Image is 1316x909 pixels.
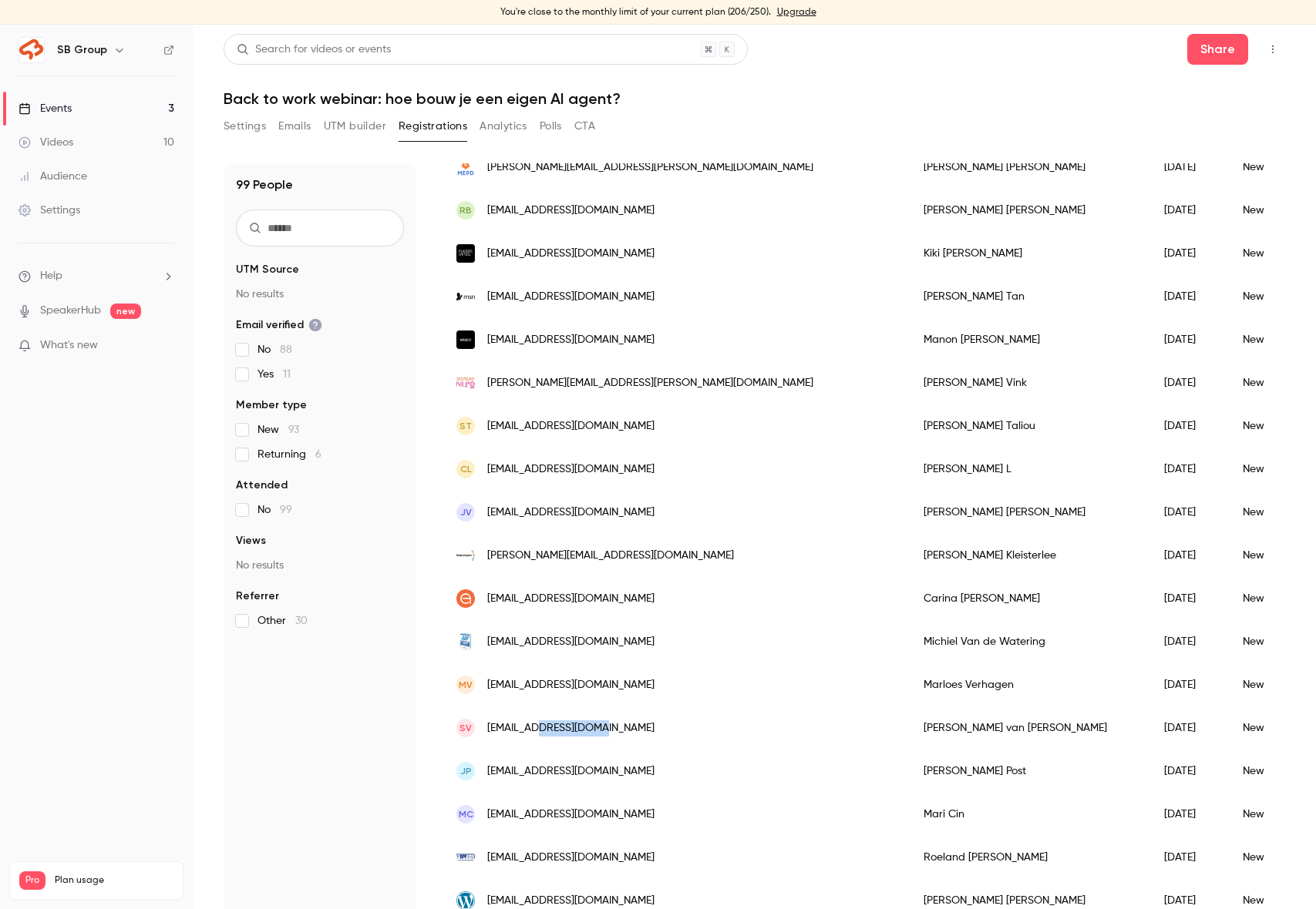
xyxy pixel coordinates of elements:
div: [DATE] [1149,836,1227,879]
span: Member type [236,397,307,413]
div: [PERSON_NAME] Taliou [908,404,1149,448]
span: [PERSON_NAME][EMAIL_ADDRESS][PERSON_NAME][DOMAIN_NAME] [487,159,813,176]
div: [DATE] [1149,577,1227,620]
span: JV [460,505,472,519]
span: UTM Source [236,262,299,277]
span: Email verified [236,317,322,333]
button: Analytics [480,114,527,139]
div: Roeland [PERSON_NAME] [908,836,1149,879]
p: No results [236,287,404,302]
div: [PERSON_NAME] van [PERSON_NAME] [908,706,1149,750]
img: redactiepalet.nl [456,546,475,565]
span: [EMAIL_ADDRESS][DOMAIN_NAME] [487,850,655,866]
span: [EMAIL_ADDRESS][DOMAIN_NAME] [487,720,655,736]
span: Plan usage [55,874,173,887]
span: [EMAIL_ADDRESS][DOMAIN_NAME] [487,461,655,478]
img: bpfdesk.nl [456,853,475,863]
span: [EMAIL_ADDRESS][DOMAIN_NAME] [487,807,655,823]
div: [PERSON_NAME] Kleisterlee [908,534,1149,577]
div: Kiki [PERSON_NAME] [908,232,1149,275]
div: [DATE] [1149,361,1227,404]
div: Mari Cin [908,793,1149,836]
div: Manon [PERSON_NAME] [908,318,1149,361]
div: [DATE] [1149,189,1227,232]
span: No [257,502,292,518]
div: [PERSON_NAME] [PERSON_NAME] [908,491,1149,534]
span: [EMAIL_ADDRESS][DOMAIN_NAME] [487,893,655,909]
div: [DATE] [1149,534,1227,577]
button: Polls [540,114,562,139]
span: ST [459,419,472,433]
span: [EMAIL_ADDRESS][DOMAIN_NAME] [487,591,655,607]
span: [EMAIL_ADDRESS][DOMAIN_NAME] [487,677,655,693]
p: No results [236,558,404,573]
span: new [110,304,141,319]
div: Search for videos or events [237,42,391,58]
img: SB Group [19,38,44,62]
div: [DATE] [1149,232,1227,275]
span: New [257,422,299,438]
span: [EMAIL_ADDRESS][DOMAIN_NAME] [487,332,655,348]
a: Upgrade [777,6,816,18]
span: [EMAIL_ADDRESS][DOMAIN_NAME] [487,246,655,262]
span: Sv [459,721,472,735]
button: Registrations [399,114,467,139]
span: MC [459,807,473,821]
img: wiseq.nl [456,330,475,349]
img: playersunited.com [456,244,475,263]
img: msn.com [456,293,475,300]
span: 99 [280,505,292,515]
div: [DATE] [1149,706,1227,750]
span: Other [257,613,308,629]
div: [DATE] [1149,491,1227,534]
h6: SB Group [57,42,107,58]
button: Share [1187,34,1248,65]
span: Attended [236,478,288,493]
div: [PERSON_NAME] Tan [908,275,1149,318]
div: [DATE] [1149,620,1227,663]
div: [PERSON_NAME] [PERSON_NAME] [908,189,1149,232]
span: 88 [280,344,292,355]
span: CL [460,462,472,476]
div: Settings [19,203,80,218]
a: SpeakerHub [40,303,101,319]
span: Views [236,533,266,548]
span: Returning [257,447,321,462]
span: [PERSON_NAME][EMAIL_ADDRESS][PERSON_NAME][DOMAIN_NAME] [487,375,813,391]
div: [DATE] [1149,793,1227,836]
div: Videos [19,135,73,150]
div: [DATE] [1149,318,1227,361]
div: [PERSON_NAME] L [908,448,1149,491]
button: Emails [278,114,311,139]
div: [PERSON_NAME] Vink [908,361,1149,404]
h1: Back to work webinar: hoe bouw je een eigen AI agent? [224,89,1285,108]
span: [EMAIL_ADDRESS][DOMAIN_NAME] [487,289,655,305]
div: [PERSON_NAME] [PERSON_NAME] [908,146,1149,189]
span: RB [459,203,472,217]
button: UTM builder [324,114,386,139]
div: [DATE] [1149,404,1227,448]
span: JP [460,764,472,778]
button: CTA [574,114,595,139]
span: Help [40,268,62,284]
span: [EMAIL_ADDRESS][DOMAIN_NAME] [487,505,655,521]
img: accountablemarketing.expert [456,632,475,651]
iframe: Noticeable Trigger [156,339,174,353]
span: [PERSON_NAME][EMAIL_ADDRESS][DOMAIN_NAME] [487,548,734,564]
span: [EMAIL_ADDRESS][DOMAIN_NAME] [487,418,655,434]
div: [DATE] [1149,750,1227,793]
span: Pro [19,871,45,890]
span: What's new [40,337,98,354]
span: 6 [315,449,321,460]
span: Referrer [236,589,279,604]
li: help-dropdown-opener [19,268,174,284]
span: Yes [257,367,291,382]
span: [EMAIL_ADDRESS][DOMAIN_NAME] [487,763,655,780]
div: [DATE] [1149,146,1227,189]
span: No [257,342,292,357]
span: [EMAIL_ADDRESS][DOMAIN_NAME] [487,634,655,650]
section: facet-groups [236,262,404,629]
div: [PERSON_NAME] Post [908,750,1149,793]
img: nlpo.nl [456,374,475,392]
img: mepd.nl [456,158,475,176]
